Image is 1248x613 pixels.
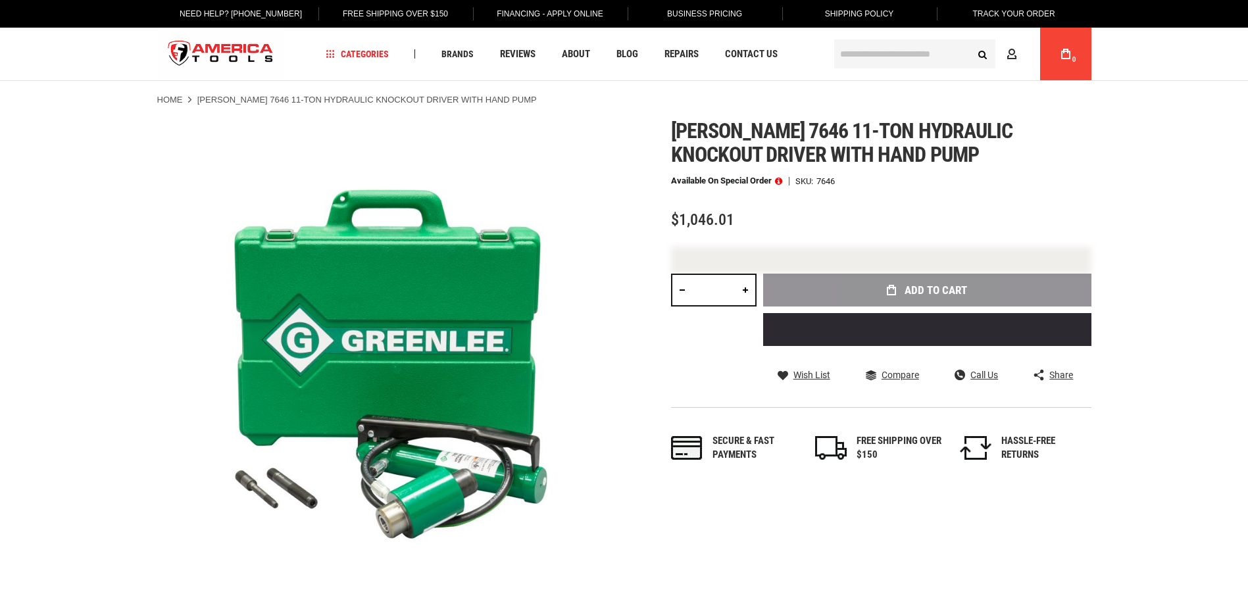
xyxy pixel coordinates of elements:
a: Wish List [778,369,830,381]
img: America Tools [157,30,285,79]
span: Share [1049,370,1073,380]
img: main product photo [157,119,624,586]
span: $1,046.01 [671,210,734,229]
a: Categories [320,45,395,63]
a: Reviews [494,45,541,63]
span: 0 [1072,56,1076,63]
div: HASSLE-FREE RETURNS [1001,434,1087,462]
a: About [556,45,596,63]
div: 7646 [816,177,835,185]
a: Blog [611,45,644,63]
a: Home [157,94,183,106]
button: Search [970,41,995,66]
span: Wish List [793,370,830,380]
a: Call Us [955,369,998,381]
strong: SKU [795,177,816,185]
span: Brands [441,49,474,59]
span: Blog [616,49,638,59]
img: returns [960,436,991,460]
a: store logo [157,30,285,79]
p: Available on Special Order [671,176,782,185]
a: 0 [1053,28,1078,80]
a: Brands [436,45,480,63]
span: Shipping Policy [825,9,894,18]
img: payments [671,436,703,460]
a: Compare [866,369,919,381]
span: Repairs [664,49,699,59]
a: Repairs [659,45,705,63]
span: Compare [882,370,919,380]
span: Contact Us [725,49,778,59]
div: FREE SHIPPING OVER $150 [857,434,942,462]
span: Reviews [500,49,536,59]
strong: [PERSON_NAME] 7646 11-TON HYDRAULIC KNOCKOUT DRIVER WITH HAND PUMP [197,95,537,105]
span: Call Us [970,370,998,380]
a: Contact Us [719,45,784,63]
span: About [562,49,590,59]
span: Categories [326,49,389,59]
span: [PERSON_NAME] 7646 11-ton hydraulic knockout driver with hand pump [671,118,1012,167]
img: shipping [815,436,847,460]
div: Secure & fast payments [712,434,798,462]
